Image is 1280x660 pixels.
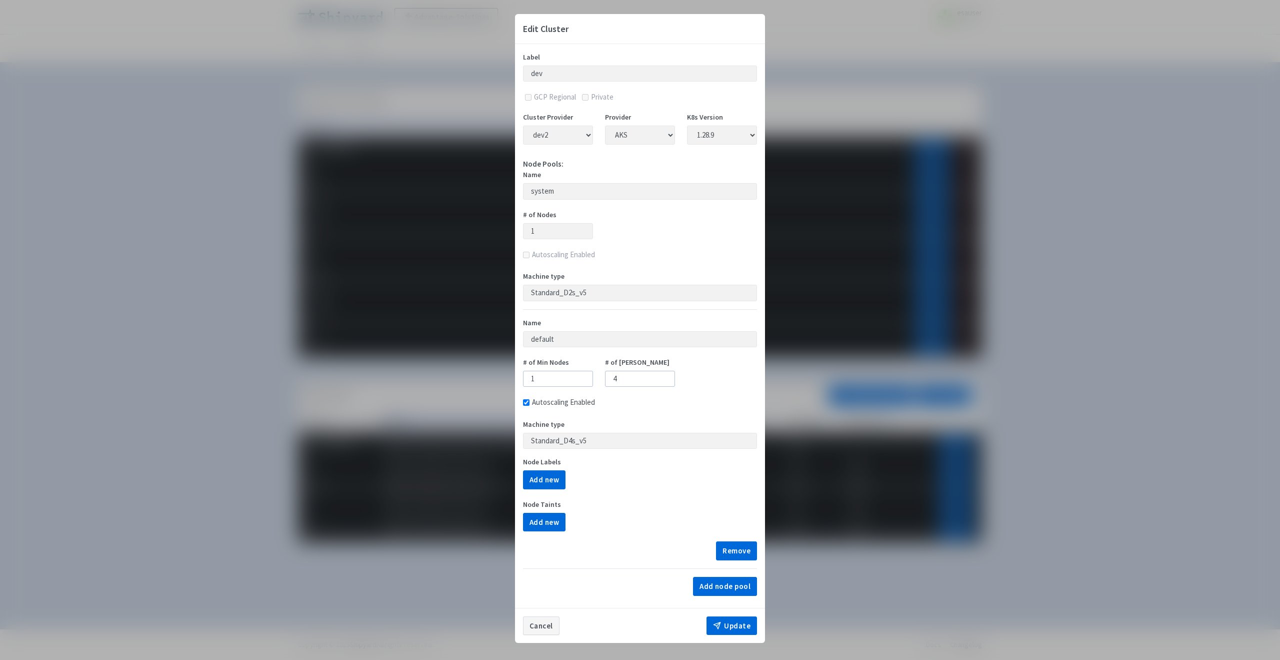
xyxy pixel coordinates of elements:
[523,357,593,368] label: # of Min Nodes
[532,249,595,261] label: Autoscaling Enabled
[605,112,675,123] label: Provider
[706,616,757,635] button: Update
[523,112,593,123] label: Cluster Provider
[534,92,576,103] label: GCP Regional
[523,616,559,635] button: Cancel
[523,271,757,282] label: Machine type
[523,159,563,169] b: Node Pools:
[605,357,675,368] label: # of [PERSON_NAME]
[523,470,565,489] button: Add new
[687,112,757,123] label: K8s Version
[523,513,565,532] button: Add new
[523,318,757,328] label: Name
[523,52,757,63] label: Label
[523,170,757,180] label: Name
[716,541,757,560] button: Remove
[523,499,757,510] label: Node Taints
[523,419,757,430] label: Machine type
[523,22,568,36] div: Edit Cluster
[523,210,593,220] label: # of Nodes
[532,397,595,408] label: Autoscaling Enabled
[693,577,757,596] button: Add node pool
[523,457,757,467] label: Node Labels
[591,92,613,103] label: Private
